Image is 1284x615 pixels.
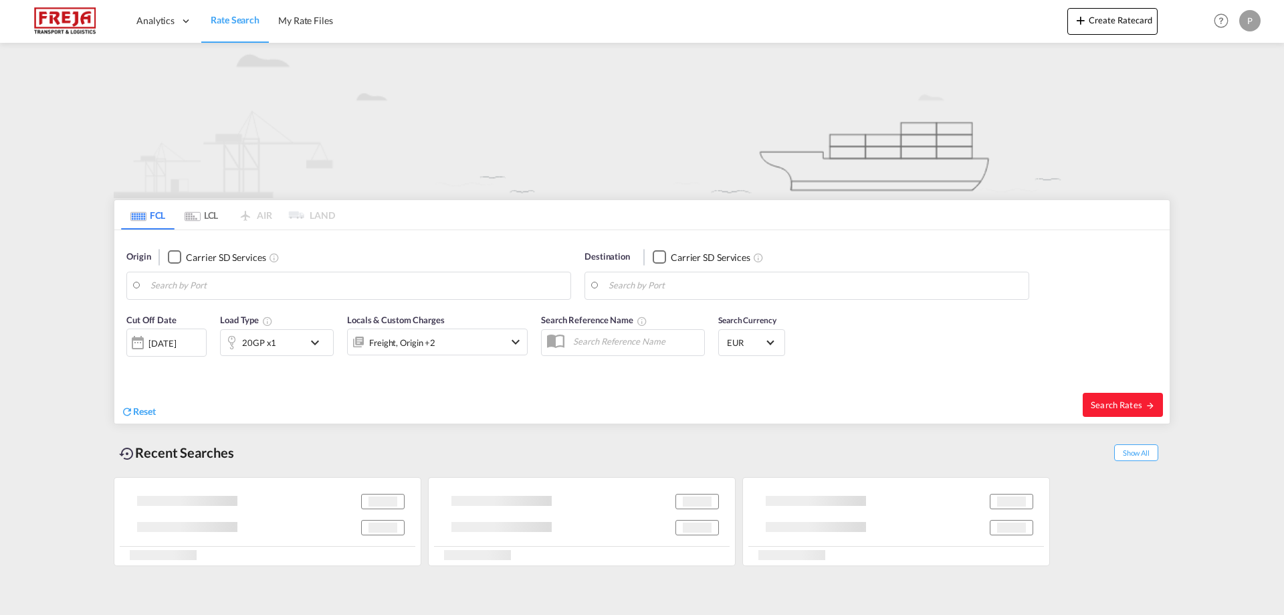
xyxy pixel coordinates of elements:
[242,333,276,352] div: 20GP x1
[121,405,156,420] div: icon-refreshReset
[1083,393,1163,417] button: Search Ratesicon-arrow-right
[150,276,564,296] input: Search by Port
[121,406,133,418] md-icon: icon-refresh
[168,250,265,264] md-checkbox: Checkbox No Ink
[269,252,280,263] md-icon: Unchecked: Search for CY (Container Yard) services for all selected carriers.Checked : Search for...
[1067,8,1158,35] button: icon-plus 400-fgCreate Ratecard
[541,315,647,325] span: Search Reference Name
[211,14,259,25] span: Rate Search
[653,250,750,264] md-checkbox: Checkbox No Ink
[148,337,176,349] div: [DATE]
[126,250,150,264] span: Origin
[1210,9,1233,32] span: Help
[114,43,1170,198] img: new-FCL.png
[307,335,330,351] md-icon: icon-chevron-down
[609,276,1022,296] input: Search by Port
[126,329,207,357] div: [DATE]
[347,315,445,325] span: Locals & Custom Charges
[114,438,239,468] div: Recent Searches
[637,316,647,327] md-icon: Your search will be saved by the below given name
[126,355,136,373] md-datepicker: Select
[1239,10,1261,31] div: P
[220,315,273,325] span: Load Type
[1073,12,1089,28] md-icon: icon-plus 400-fg
[671,251,750,264] div: Carrier SD Services
[508,334,524,350] md-icon: icon-chevron-down
[278,15,333,26] span: My Rate Files
[20,6,110,36] img: 586607c025bf11f083711d99603023e7.png
[121,200,175,230] md-tab-item: FCL
[718,315,776,325] span: Search Currency
[726,333,778,352] md-select: Select Currency: € EUREuro
[727,337,764,349] span: EUR
[121,200,335,230] md-pagination-wrapper: Use the left and right arrow keys to navigate between tabs
[133,406,156,417] span: Reset
[1091,400,1155,410] span: Search Rates
[126,315,177,325] span: Cut Off Date
[347,329,528,355] div: Freight Origin Destination Dock Stuffingicon-chevron-down
[119,446,135,462] md-icon: icon-backup-restore
[1114,444,1158,461] span: Show All
[136,14,175,27] span: Analytics
[220,329,334,356] div: 20GP x1icon-chevron-down
[186,251,265,264] div: Carrier SD Services
[1210,9,1239,33] div: Help
[175,200,228,230] md-tab-item: LCL
[584,250,630,264] span: Destination
[753,252,764,263] md-icon: Unchecked: Search for CY (Container Yard) services for all selected carriers.Checked : Search for...
[262,316,273,327] md-icon: Select multiple loads to view rates
[566,331,704,351] input: Search Reference Name
[1146,401,1155,410] md-icon: icon-arrow-right
[114,230,1170,424] div: Origin Checkbox No InkUnchecked: Search for CY (Container Yard) services for all selected carrier...
[369,333,435,352] div: Freight Origin Destination Dock Stuffing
